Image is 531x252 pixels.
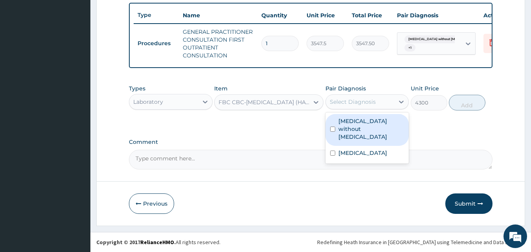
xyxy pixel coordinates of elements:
div: Laboratory [133,98,163,106]
strong: Copyright © 2017 . [96,239,176,246]
button: Submit [445,193,492,214]
label: Types [129,85,145,92]
footer: All rights reserved. [90,232,531,252]
img: d_794563401_company_1708531726252_794563401 [15,39,32,59]
th: Quantity [257,7,303,23]
span: + 1 [404,44,415,52]
button: Previous [129,193,174,214]
td: GENERAL PRACTITIONER CONSULTATION FIRST OUTPATIENT CONSULTATION [179,24,257,63]
div: Chat with us now [41,44,132,54]
th: Type [134,8,179,22]
a: RelianceHMO [140,239,174,246]
label: Unit Price [411,85,439,92]
span: [MEDICAL_DATA] without [MEDICAL_DATA] [404,35,484,43]
div: Select Diagnosis [330,98,376,106]
th: Unit Price [303,7,348,23]
label: [MEDICAL_DATA] without [MEDICAL_DATA] [338,117,404,141]
th: Pair Diagnosis [393,7,480,23]
div: FBC CBC-[MEDICAL_DATA] (HAEMOGRAM) - [BLOOD] [219,98,310,106]
th: Name [179,7,257,23]
td: Procedures [134,36,179,51]
th: Total Price [348,7,393,23]
label: Comment [129,139,493,145]
textarea: Type your message and hit 'Enter' [4,168,150,196]
div: Minimize live chat window [129,4,148,23]
label: Item [214,85,228,92]
label: Pair Diagnosis [325,85,366,92]
label: [MEDICAL_DATA] [338,149,387,157]
span: We're online! [46,76,108,155]
th: Actions [480,7,519,23]
button: Add [449,95,485,110]
div: Redefining Heath Insurance in [GEOGRAPHIC_DATA] using Telemedicine and Data Science! [317,238,525,246]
